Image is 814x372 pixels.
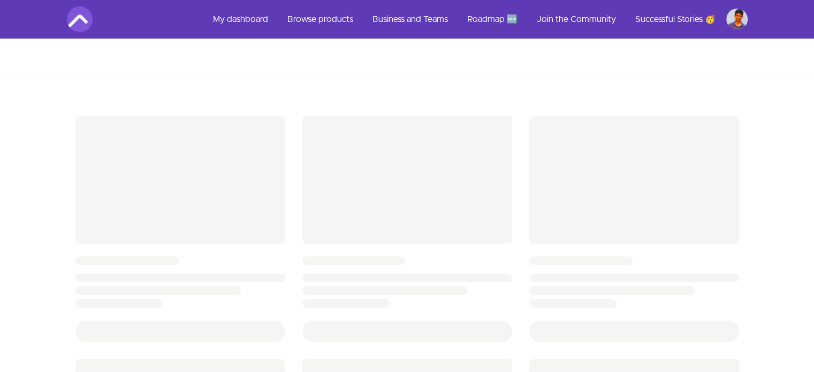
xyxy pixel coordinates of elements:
img: Profile image for Jayram Manale [726,9,748,30]
nav: Main [204,6,748,32]
a: Browse products [279,6,362,32]
a: Roadmap 🆕 [459,6,526,32]
a: Business and Teams [364,6,457,32]
a: Successful Stories 🥳 [627,6,724,32]
a: Join the Community [528,6,625,32]
img: Amigoscode logo [67,6,93,32]
a: My dashboard [204,6,277,32]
